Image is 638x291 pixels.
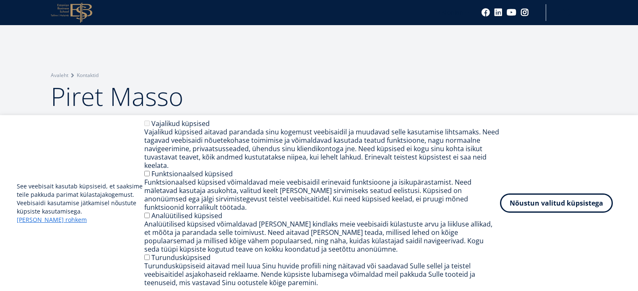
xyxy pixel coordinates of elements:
[151,119,210,128] label: Vajalikud küpsised
[151,253,211,262] label: Turundusküpsised
[51,79,183,113] span: Piret Masso
[17,216,87,224] a: [PERSON_NAME] rohkem
[77,71,99,80] a: Kontaktid
[521,8,529,17] a: Instagram
[144,128,500,170] div: Vajalikud küpsised aitavad parandada sinu kogemust veebisaidil ja muudavad selle kasutamise lihts...
[482,8,490,17] a: Facebook
[507,8,516,17] a: Youtube
[500,193,613,213] button: Nõustun valitud küpsistega
[144,262,500,287] div: Turundusküpsiseid aitavad meil luua Sinu huvide profiili ning näitavad või saadavad Sulle sellel ...
[151,169,233,178] label: Funktsionaalsed küpsised
[144,220,500,253] div: Analüütilised küpsised võimaldavad [PERSON_NAME] kindlaks meie veebisaidi külastuste arvu ja liik...
[494,8,503,17] a: Linkedin
[17,182,144,224] p: See veebisait kasutab küpsiseid, et saaksime teile pakkuda parimat külastajakogemust. Veebisaidi ...
[151,211,222,220] label: Analüütilised küpsised
[51,71,68,80] a: Avaleht
[144,178,500,211] div: Funktsionaalsed küpsised võimaldavad meie veebisaidil erinevaid funktsioone ja isikupärastamist. ...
